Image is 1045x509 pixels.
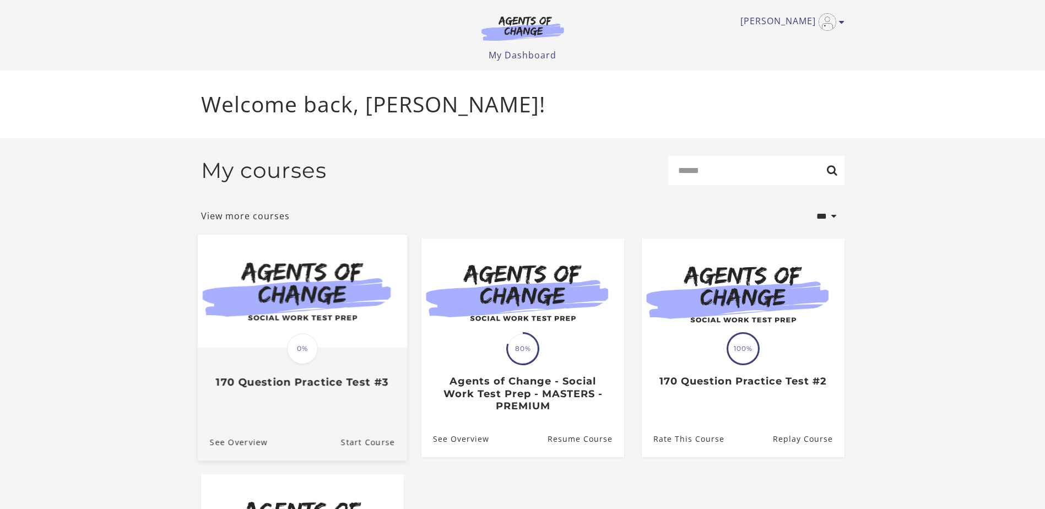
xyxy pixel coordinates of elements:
a: View more courses [201,209,290,223]
span: 80% [508,334,538,364]
h2: My courses [201,158,327,183]
a: 170 Question Practice Test #3: See Overview [197,423,267,460]
a: Agents of Change - Social Work Test Prep - MASTERS - PREMIUM: See Overview [421,421,489,457]
img: Agents of Change Logo [470,15,576,41]
span: 100% [728,334,758,364]
h3: 170 Question Practice Test #2 [653,375,832,388]
a: Toggle menu [740,13,839,31]
a: 170 Question Practice Test #2: Rate This Course [642,421,724,457]
span: 0% [287,333,318,364]
a: Agents of Change - Social Work Test Prep - MASTERS - PREMIUM: Resume Course [547,421,624,457]
h3: 170 Question Practice Test #3 [209,376,394,388]
a: My Dashboard [489,49,556,61]
h3: Agents of Change - Social Work Test Prep - MASTERS - PREMIUM [433,375,612,413]
a: 170 Question Practice Test #3: Resume Course [340,423,407,460]
a: 170 Question Practice Test #2: Resume Course [772,421,844,457]
p: Welcome back, [PERSON_NAME]! [201,88,844,121]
